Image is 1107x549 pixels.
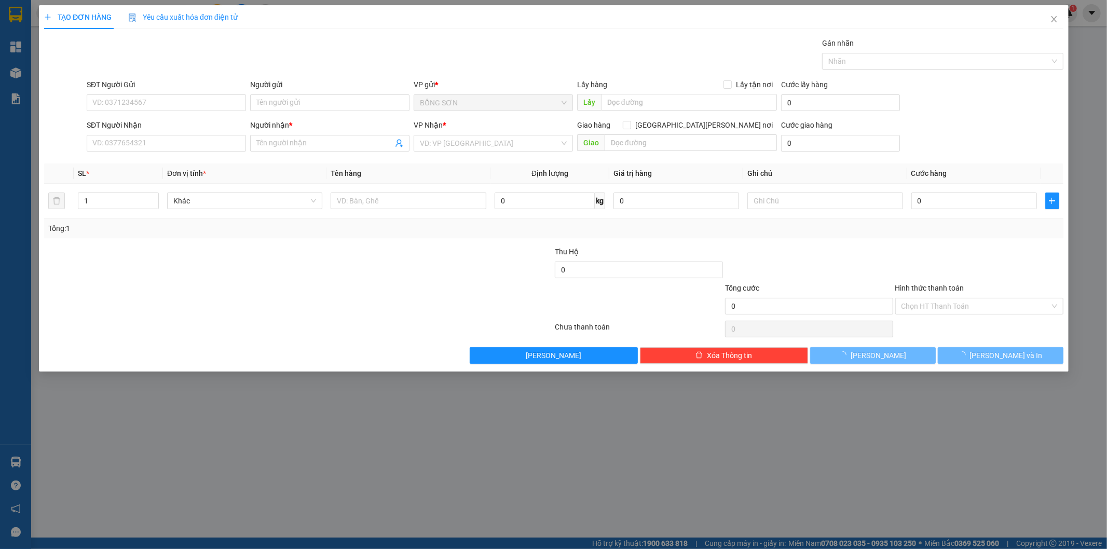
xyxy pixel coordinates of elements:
[1045,193,1059,209] button: plus
[781,135,899,152] input: Cước giao hàng
[470,347,638,364] button: [PERSON_NAME]
[839,351,851,359] span: loading
[78,169,86,177] span: SL
[414,79,573,90] div: VP gửi
[577,80,607,89] span: Lấy hàng
[732,79,777,90] span: Lấy tận nơi
[531,169,568,177] span: Định lượng
[937,347,1063,364] button: [PERSON_NAME] và In
[781,80,828,89] label: Cước lấy hàng
[851,350,906,361] span: [PERSON_NAME]
[577,134,604,151] span: Giao
[631,119,777,131] span: [GEOGRAPHIC_DATA][PERSON_NAME] nơi
[747,193,903,209] input: Ghi Chú
[810,347,935,364] button: [PERSON_NAME]
[250,119,409,131] div: Người nhận
[44,13,112,21] span: TẠO ĐƠN HÀNG
[781,94,899,111] input: Cước lấy hàng
[577,94,600,111] span: Lấy
[577,121,610,129] span: Giao hàng
[526,350,581,361] span: [PERSON_NAME]
[395,139,403,147] span: user-add
[595,193,605,209] span: kg
[250,79,409,90] div: Người gửi
[173,193,316,209] span: Khác
[414,121,443,129] span: VP Nhận
[48,193,65,209] button: delete
[604,134,777,151] input: Dọc đường
[600,94,777,111] input: Dọc đường
[725,284,759,292] span: Tổng cước
[44,13,51,21] span: plus
[969,350,1042,361] span: [PERSON_NAME] và In
[554,248,578,256] span: Thu Hộ
[895,284,964,292] label: Hình thức thanh toán
[1039,5,1068,34] button: Close
[331,193,486,209] input: VD: Bàn, Ghế
[781,121,832,129] label: Cước giao hàng
[743,163,907,184] th: Ghi chú
[48,223,427,234] div: Tổng: 1
[331,169,361,177] span: Tên hàng
[707,350,752,361] span: Xóa Thông tin
[640,347,808,364] button: deleteXóa Thông tin
[911,169,947,177] span: Cước hàng
[1045,197,1058,205] span: plus
[128,13,136,22] img: icon
[87,119,246,131] div: SĐT Người Nhận
[695,351,703,360] span: delete
[420,95,567,111] span: BỒNG SƠN
[613,193,739,209] input: 0
[128,13,238,21] span: Yêu cầu xuất hóa đơn điện tử
[87,79,246,90] div: SĐT Người Gửi
[1049,15,1058,23] span: close
[822,39,854,47] label: Gán nhãn
[554,321,724,339] div: Chưa thanh toán
[613,169,652,177] span: Giá trị hàng
[958,351,969,359] span: loading
[167,169,206,177] span: Đơn vị tính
